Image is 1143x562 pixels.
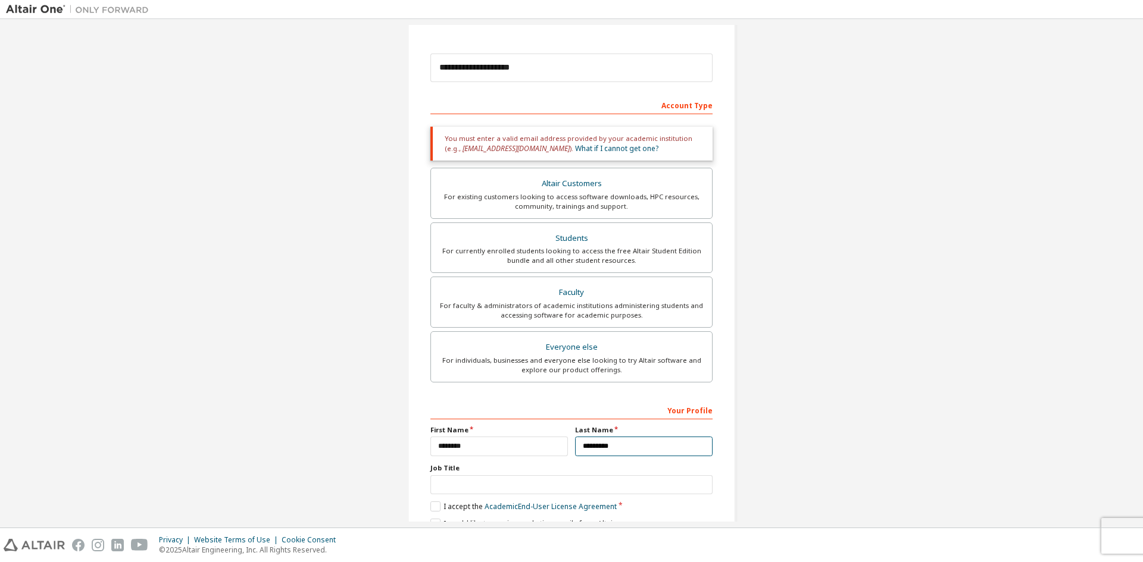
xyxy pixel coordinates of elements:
div: Faculty [438,284,705,301]
label: I accept the [430,501,617,511]
div: For individuals, businesses and everyone else looking to try Altair software and explore our prod... [438,356,705,375]
div: You must enter a valid email address provided by your academic institution (e.g., ). [430,127,713,161]
a: What if I cannot get one? [575,143,658,153]
div: Students [438,230,705,247]
img: Altair One [6,4,155,15]
div: Account Type [430,95,713,114]
label: First Name [430,425,568,435]
img: altair_logo.svg [4,539,65,551]
div: Everyone else [438,339,705,356]
div: Your Profile [430,400,713,419]
p: © 2025 Altair Engineering, Inc. All Rights Reserved. [159,545,343,555]
img: instagram.svg [92,539,104,551]
a: Academic End-User License Agreement [485,501,617,511]
div: For currently enrolled students looking to access the free Altair Student Edition bundle and all ... [438,246,705,265]
span: [EMAIL_ADDRESS][DOMAIN_NAME] [463,143,570,153]
img: facebook.svg [72,539,85,551]
img: linkedin.svg [111,539,124,551]
img: youtube.svg [131,539,148,551]
label: I would like to receive marketing emails from Altair [430,519,616,529]
div: Privacy [159,535,194,545]
div: Website Terms of Use [194,535,282,545]
label: Last Name [575,425,713,435]
div: Cookie Consent [282,535,343,545]
label: Job Title [430,463,713,473]
div: For faculty & administrators of academic institutions administering students and accessing softwa... [438,301,705,320]
div: Altair Customers [438,175,705,192]
div: For existing customers looking to access software downloads, HPC resources, community, trainings ... [438,192,705,211]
